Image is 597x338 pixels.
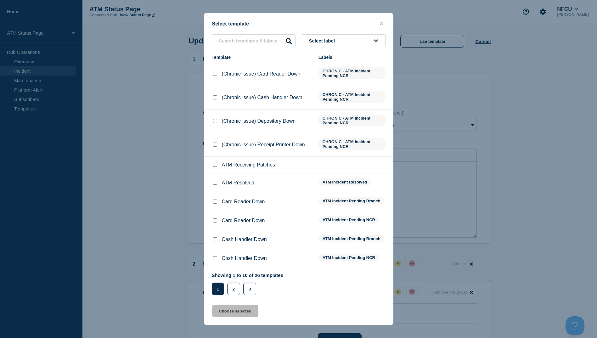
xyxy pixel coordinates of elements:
[222,218,265,223] p: Card Reader Down
[212,283,224,295] button: 1
[302,34,386,47] button: Select label
[222,95,302,100] p: (Chronic Issue) Cash Handler Down
[309,38,338,43] span: Select label
[318,254,379,261] span: ATM Incident Pending NCR
[213,72,217,76] input: (Chronic Issue) Card Reader Down checkbox
[378,21,385,27] button: close button
[222,71,301,77] p: (Chronic Issue) Card Reader Down
[213,200,217,204] input: Card Reader Down checkbox
[222,180,255,186] p: ATM Resolved
[318,235,385,242] span: ATM Incident Pending Branch
[318,138,386,150] span: CHRONIC - ATM Incident Pending NCR
[213,143,217,147] input: (Chronic Issue) Receipt Printer Down checkbox
[213,119,217,123] input: (Chronic Issue) Depository Down checkbox
[212,55,312,60] div: Template
[318,115,386,127] span: CHRONIC - ATM Incident Pending NCR
[213,237,217,241] input: Cash Handler Down checkbox
[212,273,284,278] p: Showing 1 to 10 of 26 templates
[213,163,217,167] input: ATM Receiving Patches checkbox
[222,256,267,261] p: Cash Handler Down
[222,237,267,242] p: Cash Handler Down
[204,21,393,27] div: Select template
[213,95,217,99] input: (Chronic Issue) Cash Handler Down checkbox
[318,91,386,103] span: CHRONIC - ATM Incident Pending NCR
[318,197,385,205] span: ATM Incident Pending Branch
[212,305,258,317] button: Choose selected
[213,218,217,223] input: Card Reader Down checkbox
[318,67,386,79] span: CHRONIC - ATM Incident Pending NCR
[318,216,379,223] span: ATM Incident Pending NCR
[222,142,305,148] p: (Chronic Issue) Receipt Printer Down
[222,118,296,124] p: (Chronic Issue) Depository Down
[222,162,275,168] p: ATM Receiving Patches
[318,55,386,60] div: Labels
[213,256,217,260] input: Cash Handler Down checkbox
[213,181,217,185] input: ATM Resolved checkbox
[227,283,240,295] button: 2
[318,178,371,186] span: ATM Incident Resolved
[222,199,265,205] p: Card Reader Down
[243,283,256,295] button: 3
[212,34,296,47] input: Search templates & labels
